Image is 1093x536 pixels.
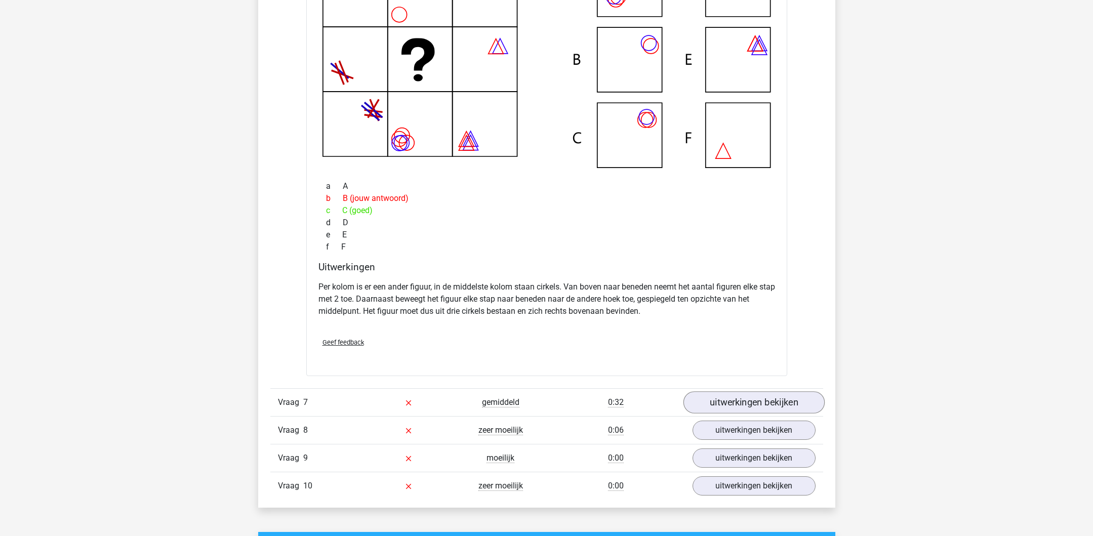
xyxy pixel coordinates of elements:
span: 0:06 [608,425,624,435]
span: f [326,241,341,253]
div: B (jouw antwoord) [318,192,775,204]
span: 8 [303,425,308,435]
a: uitwerkingen bekijken [693,476,816,496]
a: uitwerkingen bekijken [683,392,824,414]
span: c [326,204,342,217]
span: Geef feedback [322,339,364,346]
div: C (goed) [318,204,775,217]
a: uitwerkingen bekijken [693,421,816,440]
div: A [318,180,775,192]
span: Vraag [278,424,303,436]
span: Vraag [278,452,303,464]
div: D [318,217,775,229]
span: 7 [303,397,308,407]
span: gemiddeld [482,397,519,407]
span: Vraag [278,396,303,408]
span: Vraag [278,480,303,492]
span: moeilijk [487,453,514,463]
span: d [326,217,343,229]
span: zeer moeilijk [478,425,523,435]
span: b [326,192,343,204]
span: 0:00 [608,481,624,491]
span: a [326,180,343,192]
span: 0:00 [608,453,624,463]
span: e [326,229,342,241]
span: zeer moeilijk [478,481,523,491]
h4: Uitwerkingen [318,261,775,273]
a: uitwerkingen bekijken [693,448,816,468]
div: E [318,229,775,241]
p: Per kolom is er een ander figuur, in de middelste kolom staan cirkels. Van boven naar beneden nee... [318,281,775,317]
div: F [318,241,775,253]
span: 10 [303,481,312,490]
span: 0:32 [608,397,624,407]
span: 9 [303,453,308,463]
